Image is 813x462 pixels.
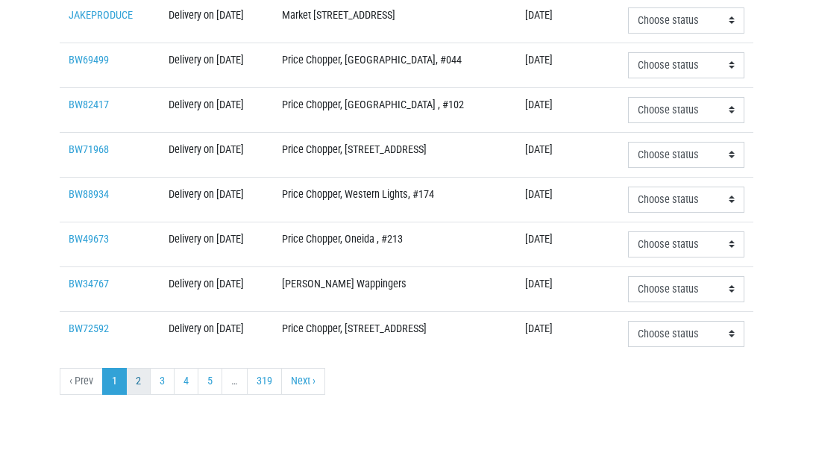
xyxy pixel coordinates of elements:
[516,311,619,356] td: [DATE]
[174,368,198,395] a: 4
[516,87,619,132] td: [DATE]
[69,99,109,111] a: BW82417
[160,87,273,132] td: Delivery on [DATE]
[102,368,127,395] a: 1
[247,368,282,395] a: 319
[69,278,109,290] a: BW34767
[273,311,516,356] td: Price Chopper, [STREET_ADDRESS]
[516,43,619,87] td: [DATE]
[198,368,222,395] a: 5
[69,322,109,335] a: BW72592
[160,177,273,222] td: Delivery on [DATE]
[160,222,273,266] td: Delivery on [DATE]
[69,188,109,201] a: BW88934
[160,311,273,356] td: Delivery on [DATE]
[273,177,516,222] td: Price Chopper, Western Lights, #174
[273,87,516,132] td: Price Chopper, [GEOGRAPHIC_DATA] , #102
[160,132,273,177] td: Delivery on [DATE]
[516,266,619,311] td: [DATE]
[281,368,325,395] a: next
[69,233,109,246] a: BW49673
[273,43,516,87] td: Price Chopper, [GEOGRAPHIC_DATA], #044
[69,54,109,66] a: BW69499
[69,143,109,156] a: BW71968
[69,9,133,22] a: JAKEPRODUCE
[273,222,516,266] td: Price Chopper, Oneida , #213
[150,368,175,395] a: 3
[273,266,516,311] td: [PERSON_NAME] Wappingers
[160,43,273,87] td: Delivery on [DATE]
[60,368,753,395] nav: pager
[516,177,619,222] td: [DATE]
[516,222,619,266] td: [DATE]
[126,368,151,395] a: 2
[273,132,516,177] td: Price Chopper, [STREET_ADDRESS]
[160,266,273,311] td: Delivery on [DATE]
[516,132,619,177] td: [DATE]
